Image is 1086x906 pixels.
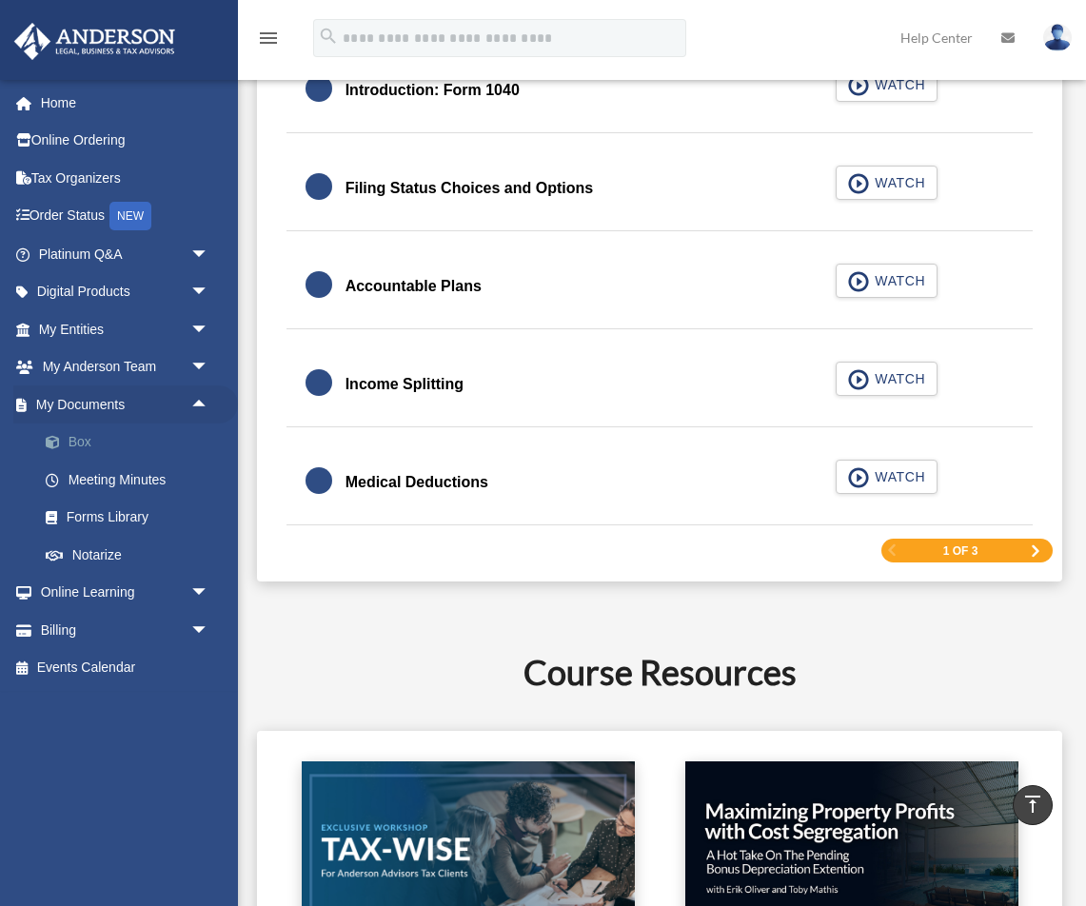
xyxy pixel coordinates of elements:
[306,68,1015,113] a: Introduction: Form 1040 WATCH
[190,385,228,424] span: arrow_drop_up
[27,536,238,574] a: Notarize
[13,197,238,236] a: Order StatusNEW
[346,77,520,104] div: Introduction: Form 1040
[836,264,938,298] button: WATCH
[27,423,238,462] a: Box
[306,362,1015,407] a: Income Splitting WATCH
[13,310,238,348] a: My Entitiesarrow_drop_down
[836,362,938,396] button: WATCH
[836,166,938,200] button: WATCH
[346,175,593,202] div: Filing Status Choices and Options
[318,26,339,47] i: search
[836,460,938,494] button: WATCH
[869,369,925,388] span: WATCH
[268,648,1051,696] h2: Course Resources
[13,84,238,122] a: Home
[13,611,238,649] a: Billingarrow_drop_down
[13,649,238,687] a: Events Calendar
[190,273,228,312] span: arrow_drop_down
[13,273,238,311] a: Digital Productsarrow_drop_down
[306,460,1015,505] a: Medical Deductions WATCH
[190,348,228,387] span: arrow_drop_down
[13,235,238,273] a: Platinum Q&Aarrow_drop_down
[1021,793,1044,816] i: vertical_align_top
[869,271,925,290] span: WATCH
[13,122,238,160] a: Online Ordering
[27,461,238,499] a: Meeting Minutes
[1013,785,1053,825] a: vertical_align_top
[836,68,938,102] button: WATCH
[190,611,228,650] span: arrow_drop_down
[190,235,228,274] span: arrow_drop_down
[13,348,238,386] a: My Anderson Teamarrow_drop_down
[257,33,280,49] a: menu
[346,273,482,300] div: Accountable Plans
[190,310,228,349] span: arrow_drop_down
[190,574,228,613] span: arrow_drop_down
[9,23,181,60] img: Anderson Advisors Platinum Portal
[869,467,925,486] span: WATCH
[27,499,238,537] a: Forms Library
[13,385,238,423] a: My Documentsarrow_drop_up
[306,264,1015,309] a: Accountable Plans WATCH
[1030,544,1041,558] a: Next Page
[257,27,280,49] i: menu
[346,371,464,398] div: Income Splitting
[869,75,925,94] span: WATCH
[109,202,151,230] div: NEW
[346,469,488,496] div: Medical Deductions
[13,574,238,612] a: Online Learningarrow_drop_down
[943,545,978,557] span: 1 of 3
[1043,24,1072,51] img: User Pic
[13,159,238,197] a: Tax Organizers
[306,166,1015,211] a: Filing Status Choices and Options WATCH
[869,173,925,192] span: WATCH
